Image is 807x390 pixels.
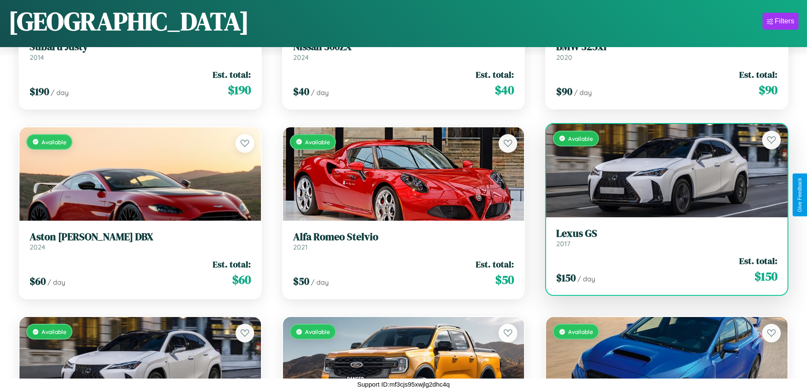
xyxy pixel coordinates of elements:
[311,278,329,286] span: / day
[556,84,572,98] span: $ 90
[293,53,309,62] span: 2024
[213,68,251,81] span: Est. total:
[228,81,251,98] span: $ 190
[293,231,514,243] h3: Alfa Romeo Stelvio
[293,41,514,53] h3: Nissan 300ZX
[577,275,595,283] span: / day
[357,379,449,390] p: Support ID: mf3cjs95xwjlg2dhc4q
[476,258,514,270] span: Est. total:
[759,81,777,98] span: $ 90
[556,271,576,285] span: $ 150
[213,258,251,270] span: Est. total:
[30,243,45,251] span: 2024
[556,41,777,53] h3: BMW 325xi
[568,328,593,335] span: Available
[293,41,514,62] a: Nissan 300ZX2024
[574,88,592,97] span: / day
[293,231,514,252] a: Alfa Romeo Stelvio2021
[797,178,803,212] div: Give Feedback
[754,268,777,285] span: $ 150
[495,271,514,288] span: $ 50
[51,88,69,97] span: / day
[556,239,570,248] span: 2017
[30,231,251,243] h3: Aston [PERSON_NAME] DBX
[775,17,794,25] div: Filters
[763,13,799,30] button: Filters
[30,53,44,62] span: 2014
[30,41,251,62] a: Subaru Justy2014
[476,68,514,81] span: Est. total:
[293,84,309,98] span: $ 40
[47,278,65,286] span: / day
[556,53,572,62] span: 2020
[311,88,329,97] span: / day
[293,274,309,288] span: $ 50
[42,138,67,146] span: Available
[568,135,593,142] span: Available
[556,227,777,248] a: Lexus GS2017
[8,4,249,39] h1: [GEOGRAPHIC_DATA]
[42,328,67,335] span: Available
[30,231,251,252] a: Aston [PERSON_NAME] DBX2024
[30,274,46,288] span: $ 60
[30,41,251,53] h3: Subaru Justy
[305,328,330,335] span: Available
[495,81,514,98] span: $ 40
[556,41,777,62] a: BMW 325xi2020
[30,84,49,98] span: $ 190
[556,227,777,240] h3: Lexus GS
[739,68,777,81] span: Est. total:
[232,271,251,288] span: $ 60
[305,138,330,146] span: Available
[293,243,308,251] span: 2021
[739,255,777,267] span: Est. total:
